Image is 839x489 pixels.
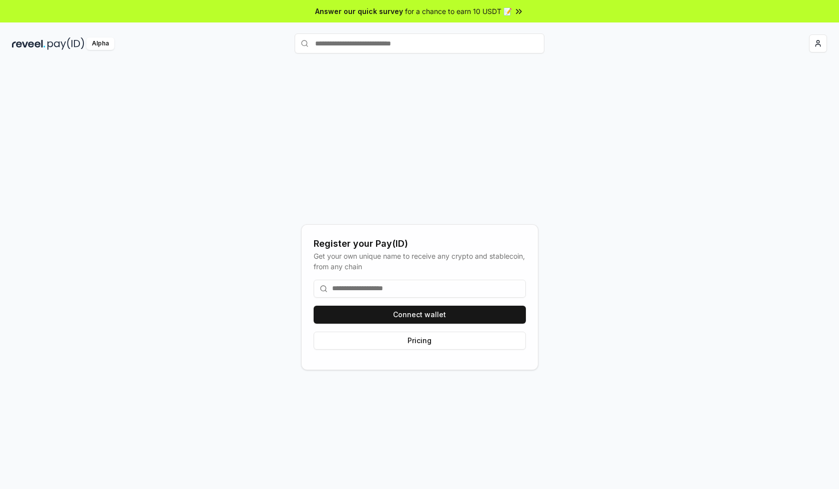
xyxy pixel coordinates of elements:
[86,37,114,50] div: Alpha
[314,332,526,350] button: Pricing
[314,306,526,324] button: Connect wallet
[405,6,512,16] span: for a chance to earn 10 USDT 📝
[314,237,526,251] div: Register your Pay(ID)
[314,251,526,272] div: Get your own unique name to receive any crypto and stablecoin, from any chain
[315,6,403,16] span: Answer our quick survey
[12,37,45,50] img: reveel_dark
[47,37,84,50] img: pay_id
